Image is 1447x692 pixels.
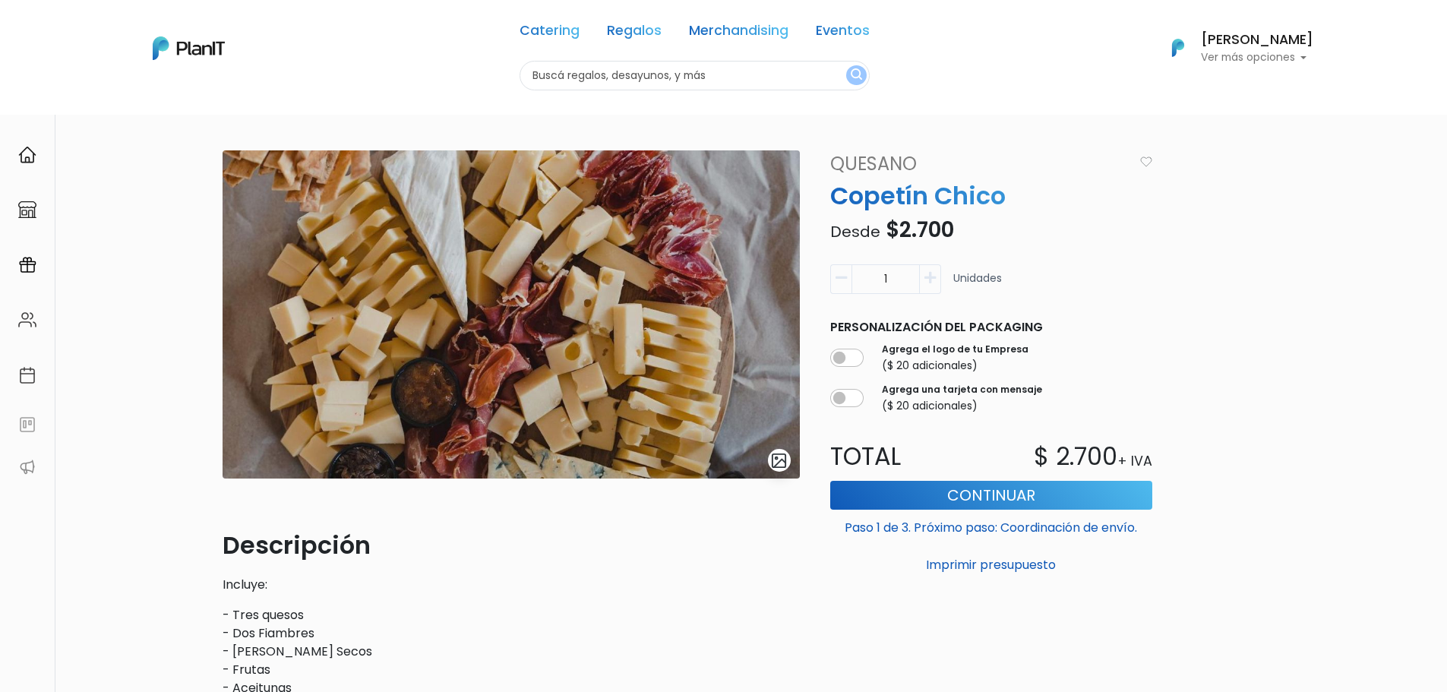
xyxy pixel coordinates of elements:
img: 291502568_423304499517170_3141351948853887996_n.jpg [223,150,800,479]
img: feedback-78b5a0c8f98aac82b08bfc38622c3050aee476f2c9584af64705fc4e61158814.svg [18,416,36,434]
img: PlanIt Logo [1161,31,1195,65]
img: people-662611757002400ad9ed0e3c099ab2801c6687ba6c219adb57efc949bc21e19d.svg [18,311,36,329]
img: marketplace-4ceaa7011d94191e9ded77b95e3339b90024bf715f7c57f8cf31f2d8c509eaba.svg [18,201,36,219]
p: Copetín Chico [821,178,1161,214]
p: $ 2.700 [1034,438,1117,475]
img: calendar-87d922413cdce8b2cf7b7f5f62616a5cf9e4887200fb71536465627b3292af00.svg [18,366,36,384]
p: ($ 20 adicionales) [882,398,1042,414]
img: partners-52edf745621dab592f3b2c58e3bca9d71375a7ef29c3b500c9f145b62cc070d4.svg [18,458,36,476]
label: Agrega una tarjeta con mensaje [882,383,1042,397]
p: Incluye: [223,576,800,594]
a: Catering [520,24,580,43]
a: Quesano [821,150,1133,178]
p: Total [821,438,991,475]
p: Descripción [223,527,800,564]
h6: [PERSON_NAME] [1201,33,1313,47]
a: Regalos [607,24,662,43]
button: Continuar [830,481,1152,510]
p: Unidades [953,270,1002,300]
img: heart_icon [1140,156,1152,167]
img: PlanIt Logo [153,36,225,60]
img: campaigns-02234683943229c281be62815700db0a1741e53638e28bf9629b52c665b00959.svg [18,256,36,274]
a: Eventos [816,24,870,43]
label: Agrega el logo de tu Empresa [882,343,1028,356]
img: gallery-light [770,452,788,469]
p: Paso 1 de 3. Próximo paso: Coordinación de envío. [830,513,1152,537]
img: search_button-432b6d5273f82d61273b3651a40e1bd1b912527efae98b1b7a1b2c0702e16a8d.svg [851,68,862,83]
span: $2.700 [886,215,954,245]
button: PlanIt Logo [PERSON_NAME] Ver más opciones [1152,28,1313,68]
p: + IVA [1117,451,1152,471]
a: Merchandising [689,24,788,43]
img: home-e721727adea9d79c4d83392d1f703f7f8bce08238fde08b1acbfd93340b81755.svg [18,146,36,164]
span: Desde [830,221,880,242]
button: Imprimir presupuesto [830,552,1152,578]
p: Personalización del packaging [830,318,1152,337]
p: ($ 20 adicionales) [882,358,1028,374]
input: Buscá regalos, desayunos, y más [520,61,870,90]
p: Ver más opciones [1201,52,1313,63]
